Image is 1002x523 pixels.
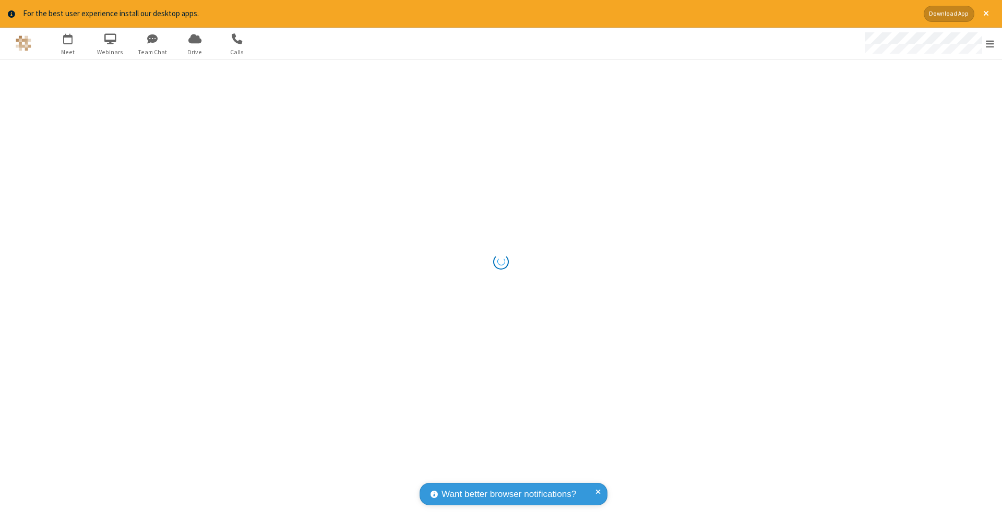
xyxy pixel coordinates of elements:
[23,8,916,20] div: For the best user experience install our desktop apps.
[133,47,172,57] span: Team Chat
[4,28,43,59] button: Logo
[49,47,88,57] span: Meet
[16,35,31,51] img: QA Selenium DO NOT DELETE OR CHANGE
[855,28,1002,59] div: Open menu
[978,6,994,22] button: Close alert
[218,47,257,57] span: Calls
[175,47,214,57] span: Drive
[91,47,130,57] span: Webinars
[924,6,974,22] button: Download App
[442,488,576,501] span: Want better browser notifications?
